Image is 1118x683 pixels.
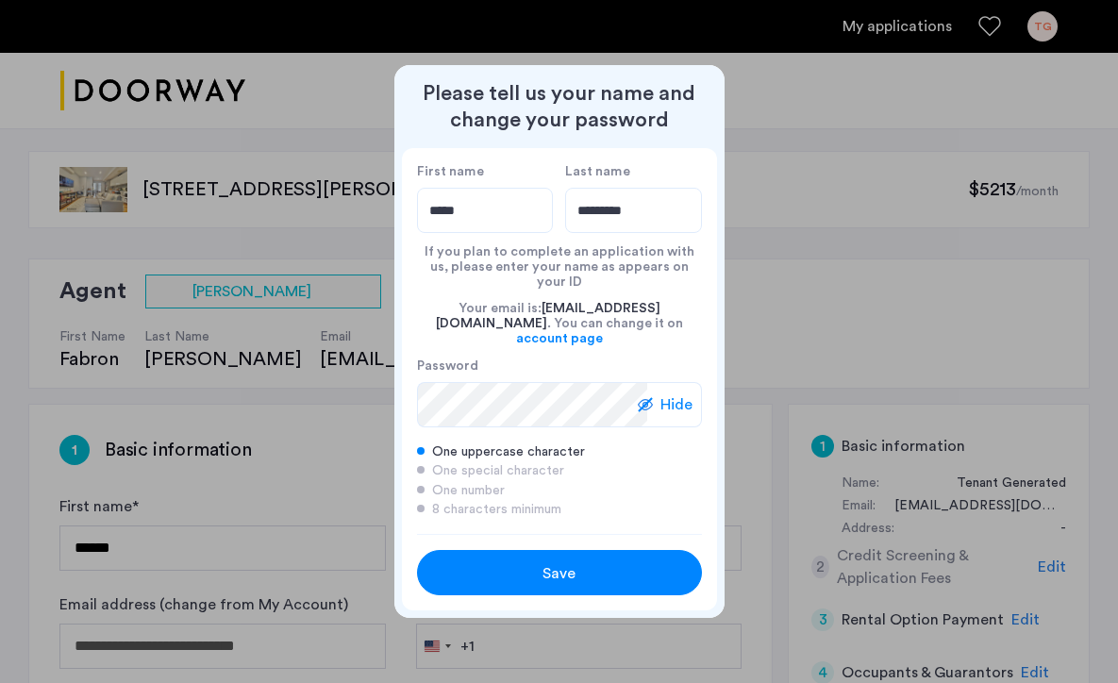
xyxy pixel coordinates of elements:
[417,163,554,180] label: First name
[417,550,702,595] button: button
[565,163,702,180] label: Last name
[417,290,702,358] div: Your email is: . You can change it on
[417,442,702,461] div: One uppercase character
[417,233,702,290] div: If you plan to complete an application with us, please enter your name as appears on your ID
[660,393,692,416] span: Hide
[417,481,702,500] div: One number
[417,358,647,375] label: Password
[417,461,702,480] div: One special character
[417,500,702,519] div: 8 characters minimum
[542,562,576,585] span: Save
[516,331,603,346] a: account page
[402,80,717,133] h2: Please tell us your name and change your password
[436,302,660,330] span: [EMAIL_ADDRESS][DOMAIN_NAME]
